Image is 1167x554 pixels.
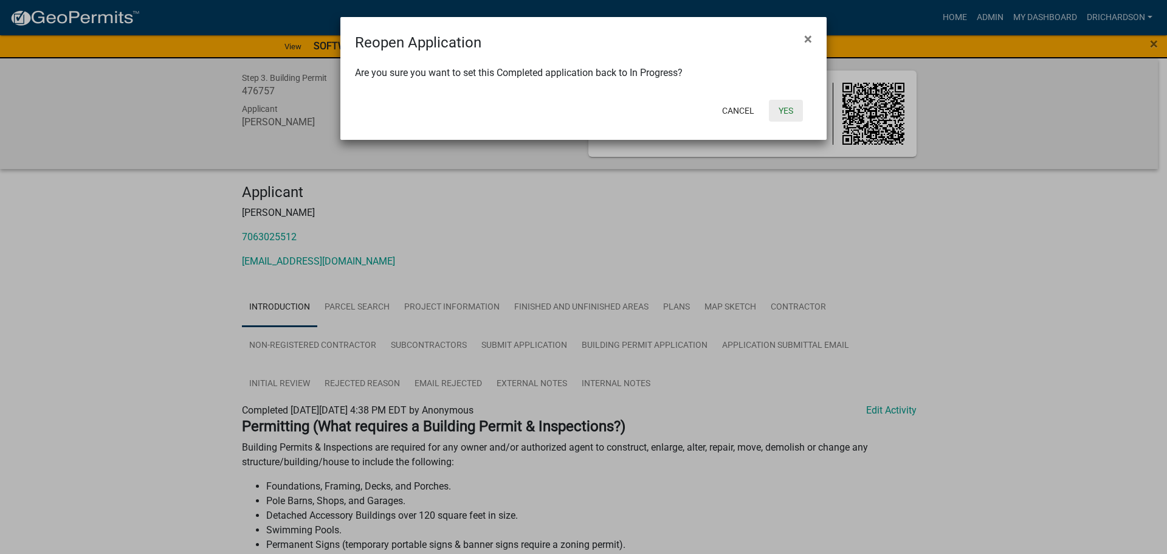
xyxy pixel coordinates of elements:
[712,100,764,122] button: Cancel
[769,100,803,122] button: Yes
[355,32,481,54] h4: Reopen Application
[804,30,812,47] span: ×
[340,54,827,95] div: Are you sure you want to set this Completed application back to In Progress?
[794,22,822,56] button: Close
